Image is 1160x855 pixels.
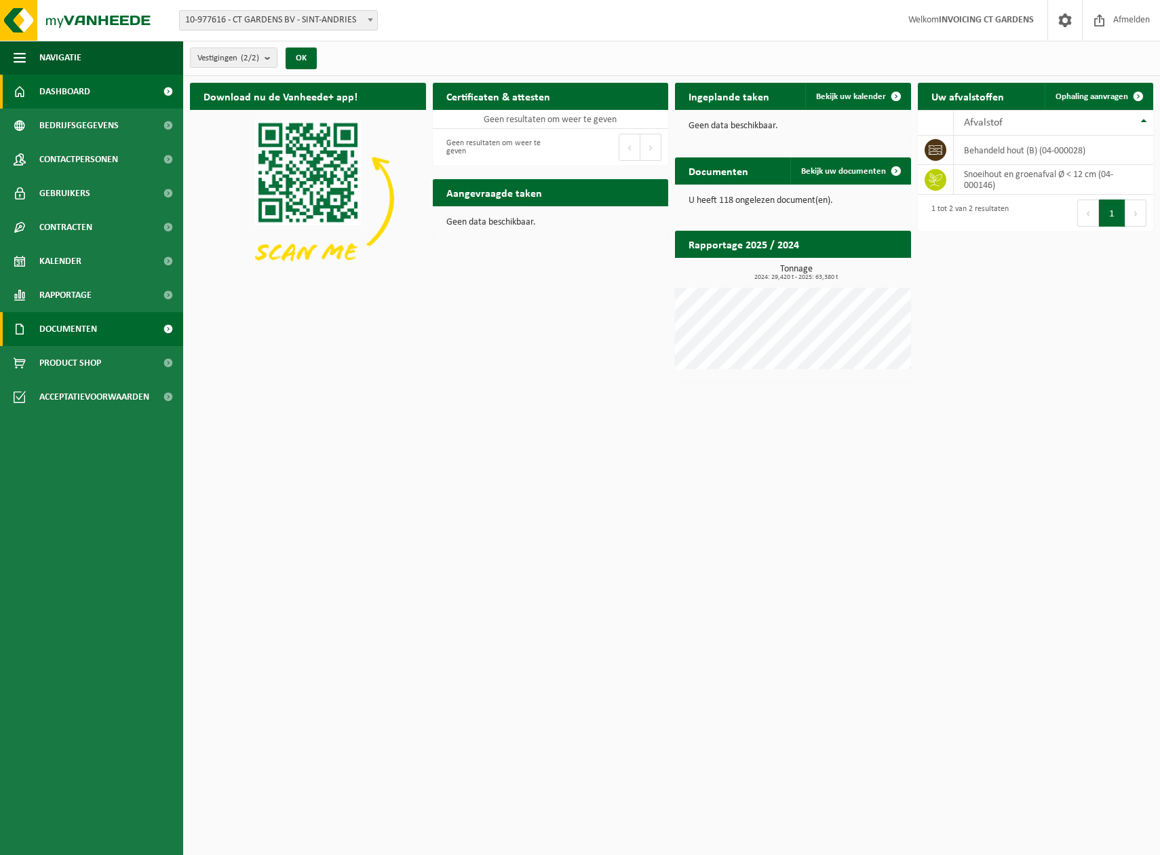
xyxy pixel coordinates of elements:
[805,83,910,110] a: Bekijk uw kalender
[190,110,426,287] img: Download de VHEPlus App
[1099,199,1125,227] button: 1
[286,47,317,69] button: OK
[954,165,1154,195] td: snoeihout en groenafval Ø < 12 cm (04-000146)
[925,198,1009,228] div: 1 tot 2 van 2 resultaten
[433,110,669,129] td: Geen resultaten om weer te geven
[39,312,97,346] span: Documenten
[39,210,92,244] span: Contracten
[816,92,886,101] span: Bekijk uw kalender
[440,132,544,162] div: Geen resultaten om weer te geven
[1045,83,1152,110] a: Ophaling aanvragen
[689,121,897,131] p: Geen data beschikbaar.
[180,11,377,30] span: 10-977616 - CT GARDENS BV - SINT-ANDRIES
[39,244,81,278] span: Kalender
[1077,199,1099,227] button: Previous
[675,157,762,184] h2: Documenten
[682,274,911,281] span: 2024: 29,420 t - 2025: 63,380 t
[675,83,783,109] h2: Ingeplande taken
[810,257,910,284] a: Bekijk rapportage
[689,196,897,206] p: U heeft 118 ongelezen document(en).
[190,47,277,68] button: Vestigingen(2/2)
[433,83,564,109] h2: Certificaten & attesten
[964,117,1003,128] span: Afvalstof
[241,54,259,62] count: (2/2)
[790,157,910,185] a: Bekijk uw documenten
[39,346,101,380] span: Product Shop
[918,83,1018,109] h2: Uw afvalstoffen
[954,136,1154,165] td: behandeld hout (B) (04-000028)
[179,10,378,31] span: 10-977616 - CT GARDENS BV - SINT-ANDRIES
[39,176,90,210] span: Gebruikers
[39,142,118,176] span: Contactpersonen
[939,15,1034,25] strong: INVOICING CT GARDENS
[39,75,90,109] span: Dashboard
[682,265,911,281] h3: Tonnage
[39,41,81,75] span: Navigatie
[39,109,119,142] span: Bedrijfsgegevens
[446,218,655,227] p: Geen data beschikbaar.
[197,48,259,69] span: Vestigingen
[1125,199,1146,227] button: Next
[433,179,556,206] h2: Aangevraagde taken
[801,167,886,176] span: Bekijk uw documenten
[190,83,371,109] h2: Download nu de Vanheede+ app!
[1056,92,1128,101] span: Ophaling aanvragen
[39,380,149,414] span: Acceptatievoorwaarden
[675,231,813,257] h2: Rapportage 2025 / 2024
[640,134,661,161] button: Next
[619,134,640,161] button: Previous
[39,278,92,312] span: Rapportage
